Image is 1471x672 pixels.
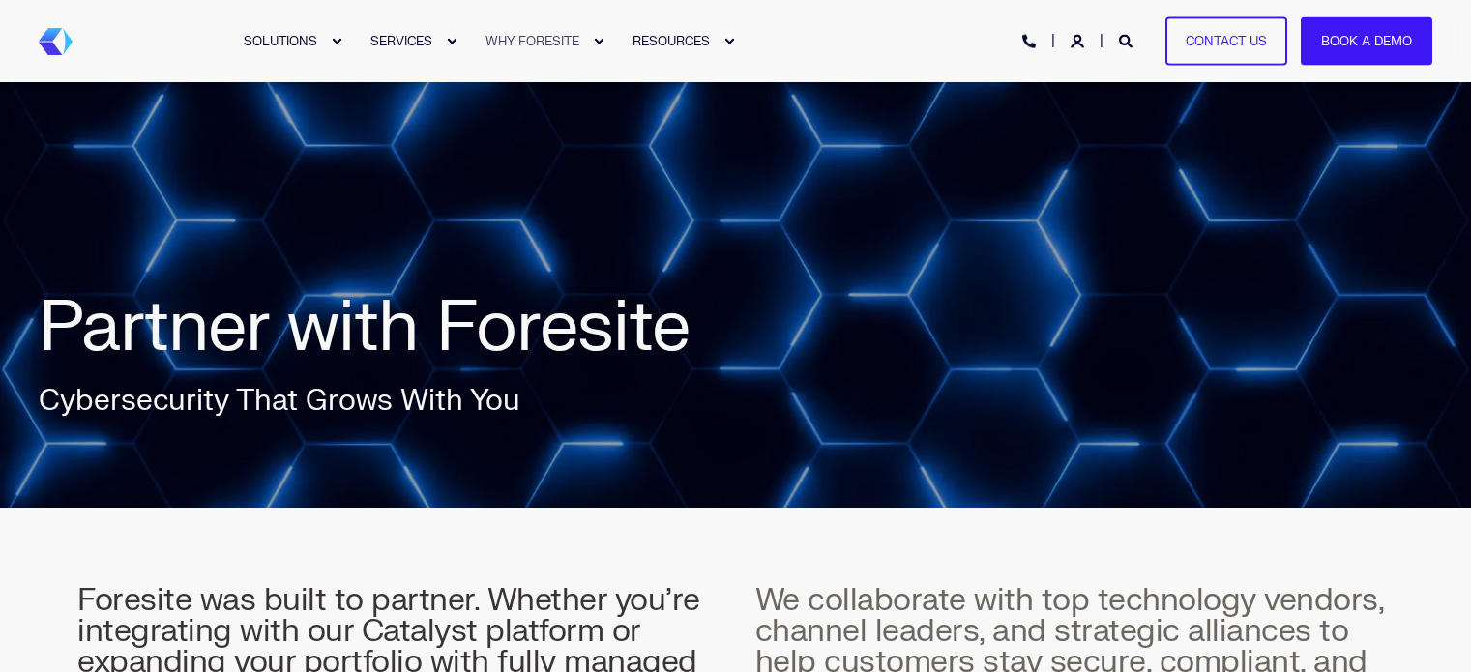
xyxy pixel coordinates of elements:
[485,33,579,48] span: WHY FORESITE
[446,36,457,47] div: Expand SERVICES
[1165,16,1287,66] a: Contact Us
[593,36,604,47] div: Expand WHY FORESITE
[331,36,342,47] div: Expand SOLUTIONS
[244,33,317,48] span: SOLUTIONS
[1301,16,1432,66] a: Book a Demo
[39,283,690,372] span: Partner with Foresite
[723,36,735,47] div: Expand RESOURCES
[1119,32,1136,48] a: Open Search
[39,28,73,55] img: Foresite brand mark, a hexagon shape of blues with a directional arrow to the right hand side
[39,382,522,421] div: Cybersecurity That Grows With You
[1071,32,1088,48] a: Login
[39,28,73,55] a: Back to Home
[633,33,710,48] span: RESOURCES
